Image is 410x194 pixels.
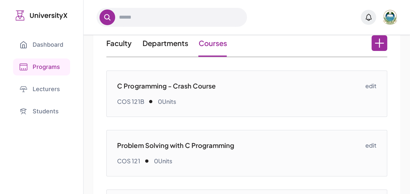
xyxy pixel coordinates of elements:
[198,39,227,48] a: Courses
[13,58,70,75] a: Programs
[154,156,172,166] p: 0Units
[13,103,70,120] a: Students
[13,81,70,98] a: Lecturers
[365,81,376,90] a: edit
[117,81,365,106] a: C Programming - Crash CourseCOS 121B 0Units
[117,156,140,166] p: COS 121
[158,97,176,106] p: 0Units
[106,39,132,48] a: Faculty
[117,141,365,166] a: Problem Solving with C ProgrammingCOS 121 0Units
[365,141,376,150] a: edit
[117,97,144,106] p: COS 121B
[117,81,365,90] p: C Programming - Crash Course
[117,141,365,150] p: Problem Solving with C Programming
[13,36,70,53] a: Dashboard
[16,10,68,21] img: UniversityX
[142,39,188,48] a: Departments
